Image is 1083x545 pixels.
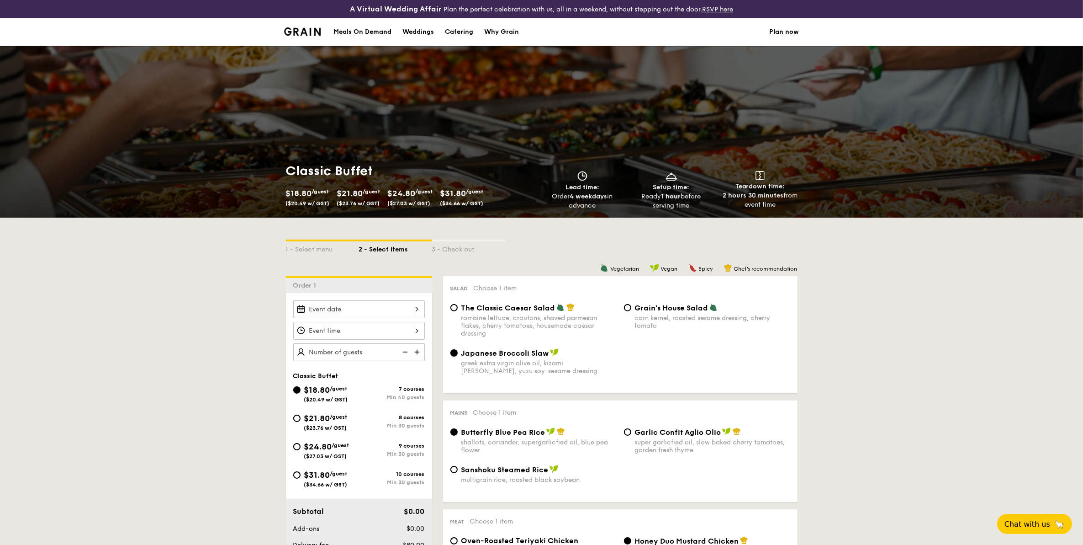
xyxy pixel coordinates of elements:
div: 8 courses [359,414,425,421]
span: The Classic Caesar Salad [461,304,555,312]
input: Event date [293,300,425,318]
span: ($34.66 w/ GST) [304,481,348,488]
a: Meals On Demand [328,18,397,46]
span: Add-ons [293,525,320,533]
h4: A Virtual Wedding Affair [350,4,442,15]
h1: Classic Buffet [286,163,538,179]
input: Garlic Confit Aglio Oliosuper garlicfied oil, slow baked cherry tomatoes, garden fresh thyme [624,428,631,436]
div: Plan the perfect celebration with us, all in a weekend, without stepping out the door. [279,4,805,15]
span: Garlic Confit Aglio Olio [635,428,721,437]
input: Japanese Broccoli Slawgreek extra virgin olive oil, kizami [PERSON_NAME], yuzu soy-sesame dressing [450,349,458,357]
span: $18.80 [286,188,312,198]
a: Plan now [770,18,799,46]
span: /guest [332,442,349,449]
div: 9 courses [359,443,425,449]
img: Grain [284,27,321,36]
img: icon-vegetarian.fe4039eb.svg [556,303,565,311]
img: icon-vegetarian.fe4039eb.svg [709,303,718,311]
span: ($20.49 w/ GST) [286,200,330,207]
span: Choose 1 item [474,284,517,292]
img: icon-vegetarian.fe4039eb.svg [600,264,608,272]
img: icon-dish.430c3a2e.svg [665,171,678,181]
img: icon-reduce.1d2dbef1.svg [397,343,411,361]
span: 🦙 [1054,519,1065,529]
input: $21.80/guest($23.76 w/ GST)8 coursesMin 30 guests [293,415,301,422]
div: multigrain rice, roasted black soybean [461,476,617,484]
span: $21.80 [304,413,330,423]
div: Min 30 guests [359,422,425,429]
span: $18.80 [304,385,330,395]
a: Why Grain [479,18,524,46]
img: icon-vegan.f8ff3823.svg [722,427,731,436]
span: $21.80 [337,188,363,198]
input: $18.80/guest($20.49 w/ GST)7 coursesMin 40 guests [293,386,301,394]
input: Butterfly Blue Pea Riceshallots, coriander, supergarlicfied oil, blue pea flower [450,428,458,436]
img: icon-spicy.37a8142b.svg [689,264,697,272]
span: Choose 1 item [473,409,517,417]
span: /guest [466,188,484,195]
span: ($27.03 w/ GST) [304,453,347,460]
div: Ready before serving time [630,192,712,210]
span: Teardown time: [735,182,785,190]
div: romaine lettuce, croutons, shaved parmesan flakes, cherry tomatoes, housemade caesar dressing [461,314,617,337]
span: Vegetarian [610,266,639,272]
span: Mains [450,410,468,416]
span: $24.80 [388,188,416,198]
span: $31.80 [440,188,466,198]
img: icon-vegan.f8ff3823.svg [546,427,555,436]
div: Catering [445,18,473,46]
span: $24.80 [304,442,332,452]
button: Chat with us🦙 [997,514,1072,534]
img: icon-vegan.f8ff3823.svg [550,348,559,357]
div: 1 - Select menu [286,241,359,254]
span: $0.00 [407,525,424,533]
div: from event time [719,191,801,209]
span: Salad [450,285,468,292]
input: The Classic Caesar Saladromaine lettuce, croutons, shaved parmesan flakes, cherry tomatoes, house... [450,304,458,311]
span: Grain's House Salad [635,304,708,312]
span: /guest [330,470,348,477]
span: /guest [312,188,329,195]
input: Number of guests [293,343,425,361]
span: Chef's recommendation [734,266,798,272]
img: icon-chef-hat.a58ddaea.svg [566,303,575,311]
span: Subtotal [293,507,324,516]
span: $0.00 [404,507,424,516]
input: Oven-Roasted Teriyaki Chickenhouse-blend teriyaki sauce, baby bok choy, king oyster and shiitake ... [450,537,458,545]
div: 2 - Select items [359,241,432,254]
span: Order 1 [293,282,320,289]
div: corn kernel, roasted sesame dressing, cherry tomato [635,314,790,330]
span: Chat with us [1004,520,1050,529]
img: icon-chef-hat.a58ddaea.svg [733,427,741,436]
div: 7 courses [359,386,425,392]
a: Catering [439,18,479,46]
input: Event time [293,322,425,340]
div: shallots, coriander, supergarlicfied oil, blue pea flower [461,438,617,454]
img: icon-clock.2db775ea.svg [576,171,589,181]
span: ($20.49 w/ GST) [304,396,348,403]
span: Spicy [699,266,713,272]
img: icon-add.58712e84.svg [411,343,425,361]
input: $24.80/guest($27.03 w/ GST)9 coursesMin 30 guests [293,443,301,450]
span: $31.80 [304,470,330,480]
img: icon-teardown.65201eee.svg [755,171,765,180]
a: Weddings [397,18,439,46]
span: Sanshoku Steamed Rice [461,465,549,474]
div: Order in advance [542,192,623,210]
span: Choose 1 item [470,518,513,525]
div: 3 - Check out [432,241,505,254]
div: Meals On Demand [333,18,391,46]
span: ($23.76 w/ GST) [304,425,347,431]
a: RSVP here [702,5,733,13]
img: icon-vegan.f8ff3823.svg [549,465,559,473]
div: 10 courses [359,471,425,477]
span: /guest [330,385,348,392]
div: Weddings [402,18,434,46]
span: Butterfly Blue Pea Rice [461,428,545,437]
input: Honey Duo Mustard Chickenhouse-blend mustard, maple soy baked potato, parsley [624,537,631,545]
span: Meat [450,518,465,525]
div: Why Grain [484,18,519,46]
span: Lead time: [565,183,599,191]
span: ($27.03 w/ GST) [388,200,431,207]
img: icon-chef-hat.a58ddaea.svg [557,427,565,436]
